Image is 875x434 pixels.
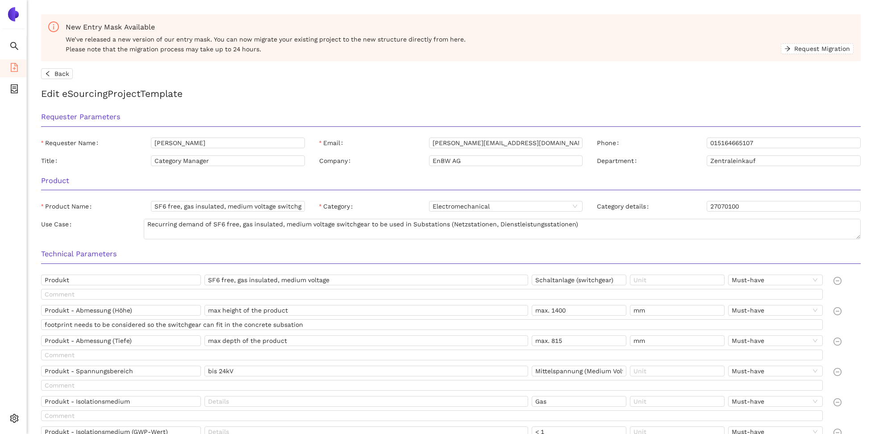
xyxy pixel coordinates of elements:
[151,138,305,148] input: Requester Name
[41,366,201,376] input: Name
[319,155,354,166] label: Company
[41,219,75,230] label: Use Case
[144,219,861,239] textarea: Use Case
[151,201,305,212] input: Product Name
[151,155,305,166] input: Title
[204,396,528,407] input: Details
[794,44,850,54] span: Request Migration
[532,396,626,407] input: Value
[833,338,842,346] span: minus-circle
[41,86,861,101] h2: Edit eSourcing Project Template
[707,201,861,212] input: Category details
[204,335,528,346] input: Details
[833,277,842,285] span: minus-circle
[48,21,59,32] span: info-circle
[204,275,528,285] input: Details
[10,81,19,99] span: container
[630,335,725,346] input: Unit
[433,201,579,211] span: Electromechanical
[41,111,861,123] h3: Requester Parameters
[781,43,854,54] button: arrow-rightRequest Migration
[204,366,528,376] input: Details
[41,155,61,166] label: Title
[41,289,823,300] input: Comment
[532,335,626,346] input: Value
[429,138,583,148] input: Email
[45,71,51,78] span: left
[630,366,725,376] input: Unit
[41,305,201,316] input: Name
[630,305,725,316] input: Unit
[66,34,781,54] span: We’ve released a new version of our entry mask. You can now migrate your existing project to the ...
[10,38,19,56] span: search
[784,46,791,53] span: arrow-right
[41,201,95,212] label: Product Name
[429,155,583,166] input: Company
[532,275,626,285] input: Value
[41,410,823,421] input: Comment
[732,305,819,315] span: Must-have
[319,138,346,148] label: Email
[41,396,201,407] input: Name
[41,319,823,330] input: Comment
[833,307,842,315] span: minus-circle
[6,7,21,21] img: Logo
[597,138,622,148] label: Phone
[707,138,861,148] input: Phone
[833,398,842,406] span: minus-circle
[204,305,528,316] input: Details
[630,396,725,407] input: Unit
[532,305,626,316] input: Value
[41,175,861,187] h3: Product
[41,335,201,346] input: Name
[630,275,725,285] input: Unit
[10,411,19,429] span: setting
[732,336,819,346] span: Must-have
[319,201,356,212] label: Category
[597,155,640,166] label: Department
[532,366,626,376] input: Value
[732,275,819,285] span: Must-have
[10,60,19,78] span: file-add
[833,368,842,376] span: minus-circle
[732,366,819,376] span: Must-have
[41,275,201,285] input: Name
[732,396,819,406] span: Must-have
[66,21,854,33] div: New Entry Mask Available
[41,248,861,260] h3: Technical Parameters
[41,350,823,360] input: Comment
[41,68,73,79] button: leftBack
[41,138,102,148] label: Requester Name
[707,155,861,166] input: Department
[41,380,823,391] input: Comment
[597,201,652,212] label: Category details
[54,69,69,79] span: Back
